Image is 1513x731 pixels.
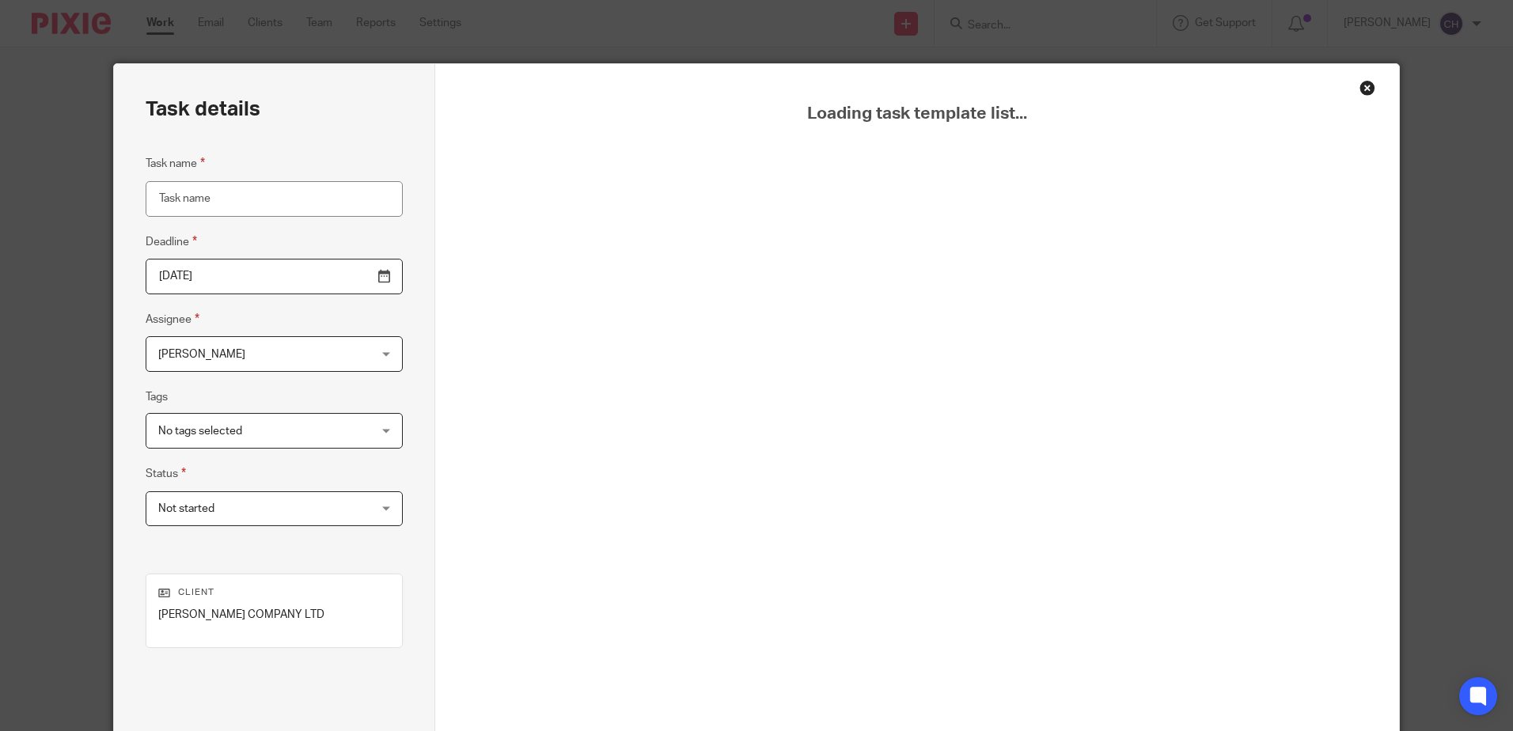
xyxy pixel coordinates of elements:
[146,259,403,294] input: Pick a date
[146,310,199,328] label: Assignee
[146,464,186,483] label: Status
[146,96,260,123] h2: Task details
[146,233,197,251] label: Deadline
[158,607,390,623] p: [PERSON_NAME] COMPANY LTD
[146,389,168,405] label: Tags
[158,503,214,514] span: Not started
[158,426,242,437] span: No tags selected
[158,586,390,599] p: Client
[158,349,245,360] span: [PERSON_NAME]
[146,181,403,217] input: Task name
[1359,80,1375,96] div: Close this dialog window
[146,154,205,172] label: Task name
[475,104,1359,124] span: Loading task template list...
